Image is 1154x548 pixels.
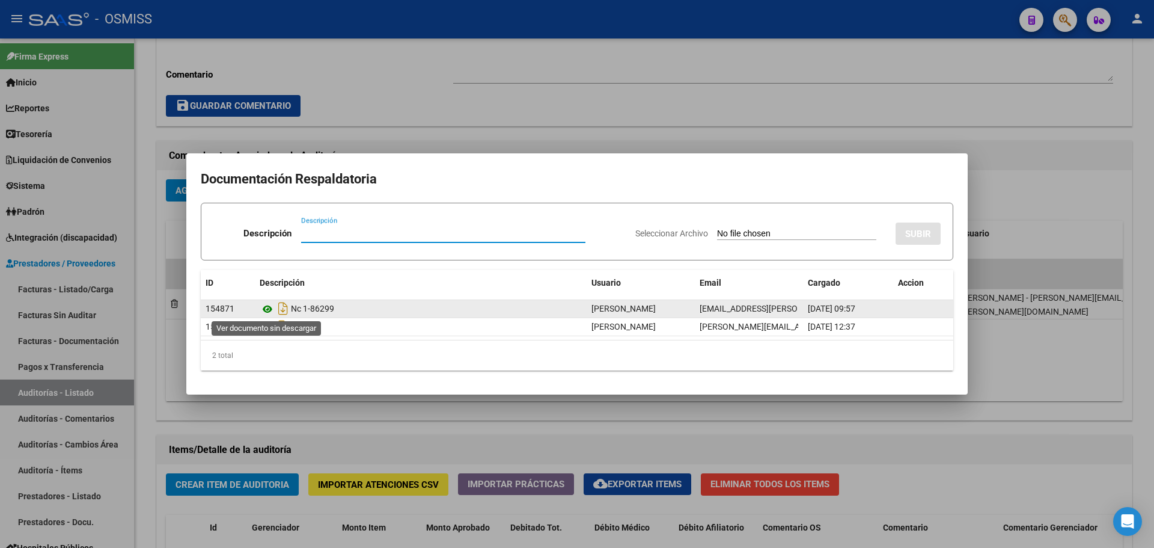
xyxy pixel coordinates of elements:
[275,299,291,318] i: Descargar documento
[260,278,305,288] span: Descripción
[587,270,695,296] datatable-header-cell: Usuario
[808,304,855,313] span: [DATE] 09:57
[808,278,840,288] span: Cargado
[206,322,234,331] span: 152939
[896,223,941,245] button: SUBIR
[700,322,962,331] span: [PERSON_NAME][EMAIL_ADDRESS][PERSON_NAME][DOMAIN_NAME]
[201,340,953,371] div: 2 total
[695,270,803,296] datatable-header-cell: Email
[206,278,213,288] span: ID
[260,299,582,318] div: Nc 1-86299
[591,322,656,331] span: [PERSON_NAME]
[591,304,656,313] span: [PERSON_NAME]
[898,278,924,288] span: Accion
[275,317,291,336] i: Descargar documento
[808,322,855,331] span: [DATE] 12:37
[635,229,708,238] span: Seleccionar Archivo
[243,227,292,241] p: Descripción
[700,278,721,288] span: Email
[803,270,893,296] datatable-header-cell: Cargado
[700,304,897,313] span: [EMAIL_ADDRESS][PERSON_NAME][DOMAIN_NAME]
[201,168,953,191] h2: Documentación Respaldatoria
[206,304,234,313] span: 154871
[591,278,621,288] span: Usuario
[201,270,255,296] datatable-header-cell: ID
[1113,507,1142,536] div: Open Intercom Messenger
[260,317,582,336] div: Doc
[905,229,931,239] span: SUBIR
[893,270,953,296] datatable-header-cell: Accion
[255,270,587,296] datatable-header-cell: Descripción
